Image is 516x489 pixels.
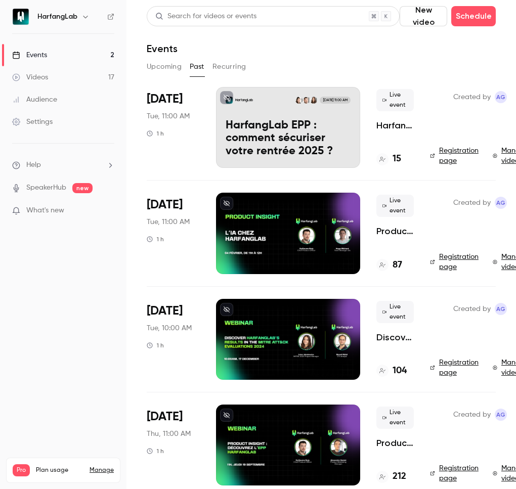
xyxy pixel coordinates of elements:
div: 1 h [147,129,164,138]
button: Upcoming [147,59,182,75]
button: Schedule [451,6,496,26]
span: Thu, 11:00 AM [147,429,191,439]
span: Help [26,160,41,170]
h4: 212 [393,470,406,483]
a: Registration page [430,463,481,483]
div: Sep 19 Thu, 11:00 AM (Europe/Paris) [147,405,200,485]
span: Created by [453,303,491,315]
h4: 104 [393,364,407,378]
span: AG [496,409,505,421]
h1: Events [147,42,178,55]
span: Alexandre Gestat [495,409,507,421]
a: Registration page [430,146,481,166]
img: HarfangLab [13,9,29,25]
span: What's new [26,205,64,216]
div: May 20 Tue, 11:00 AM (Europe/Paris) [147,87,200,168]
img: Clothilde Fourdain [295,97,303,104]
div: Videos [12,72,48,82]
span: Alexandre Gestat [495,91,507,103]
div: 1 h [147,235,164,243]
span: Pro [13,464,30,476]
span: [DATE] 11:00 AM [320,97,350,104]
span: AG [496,91,505,103]
p: HarfangLab [235,98,253,103]
h6: HarfangLab [37,12,77,22]
span: Tue, 11:00 AM [147,217,190,227]
p: HarfangLab EPP : comment sécuriser votre rentrée 2025 ? [226,119,351,158]
a: HarfangLab EPP : comment sécuriser votre rentrée 2025 ?HarfangLabLéna JakubowiczBastien Prodhomme... [216,87,360,168]
span: Tue, 10:00 AM [147,323,192,333]
span: Alexandre Gestat [495,303,507,315]
span: Alexandre Gestat [495,197,507,209]
a: 87 [376,258,402,272]
span: Created by [453,409,491,421]
a: Product Insight : Découvrez l'EPP d'HarfangLab [376,437,414,449]
a: Manage [90,466,114,474]
iframe: Noticeable Trigger [102,206,114,215]
div: Dec 17 Tue, 10:00 AM (Europe/Paris) [147,299,200,380]
span: AG [496,197,505,209]
div: Audience [12,95,57,105]
span: Live event [376,407,414,429]
a: Registration page [430,358,481,378]
span: Tue, 11:00 AM [147,111,190,121]
button: New video [400,6,447,26]
div: Search for videos or events [155,11,256,22]
a: HarfangLab EPP : comment sécuriser votre rentrée 2025 ? [376,119,414,131]
span: [DATE] [147,91,183,107]
a: Product Insight : L'IA chez HarfangLab [376,225,414,237]
div: 1 h [147,341,164,349]
div: Events [12,50,47,60]
span: Live event [376,89,414,111]
a: 15 [376,152,401,166]
a: Registration page [430,252,481,272]
a: 212 [376,470,406,483]
a: 104 [376,364,407,378]
span: Live event [376,195,414,217]
span: new [72,183,93,193]
h4: 87 [393,258,402,272]
h4: 15 [393,152,401,166]
button: Past [190,59,204,75]
span: Live event [376,301,414,323]
a: SpeakerHub [26,183,66,193]
span: Created by [453,197,491,209]
a: Discover HarfangLab's results in the MITRE ATT&CK Evaluations 2024 [376,331,414,343]
div: 1 h [147,447,164,455]
img: Léna Jakubowicz [310,97,317,104]
span: Plan usage [36,466,83,474]
span: AG [496,303,505,315]
img: Bastien Prodhomme [303,97,310,104]
span: [DATE] [147,409,183,425]
li: help-dropdown-opener [12,160,114,170]
div: Feb 4 Tue, 11:00 AM (Europe/Paris) [147,193,200,274]
span: [DATE] [147,197,183,213]
span: [DATE] [147,303,183,319]
button: Recurring [212,59,246,75]
span: Created by [453,91,491,103]
div: Settings [12,117,53,127]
